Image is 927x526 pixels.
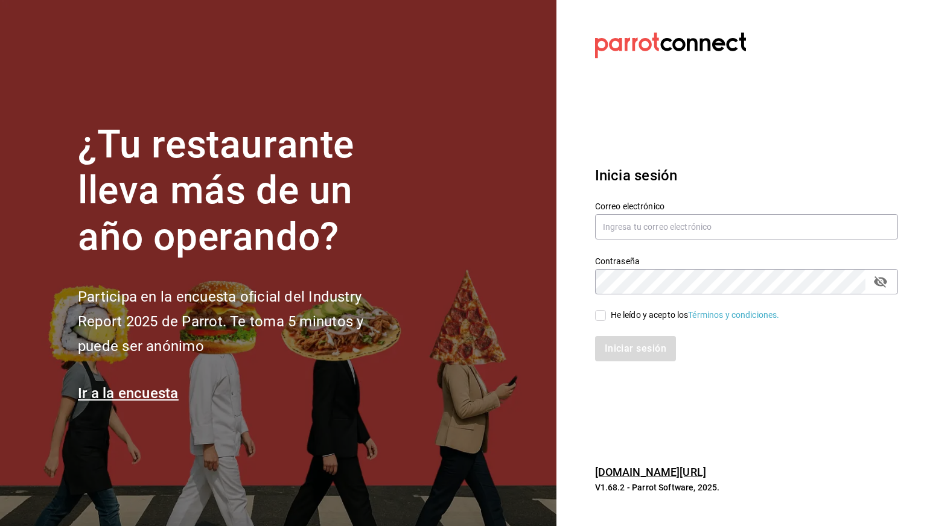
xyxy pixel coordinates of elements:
h3: Inicia sesión [595,165,898,186]
h2: Participa en la encuesta oficial del Industry Report 2025 de Parrot. Te toma 5 minutos y puede se... [78,285,404,358]
label: Contraseña [595,256,898,265]
input: Ingresa tu correo electrónico [595,214,898,239]
p: V1.68.2 - Parrot Software, 2025. [595,481,898,493]
a: [DOMAIN_NAME][URL] [595,466,706,478]
a: Términos y condiciones. [688,310,779,320]
div: He leído y acepto los [611,309,780,322]
label: Correo electrónico [595,201,898,210]
h1: ¿Tu restaurante lleva más de un año operando? [78,122,404,261]
a: Ir a la encuesta [78,385,179,402]
button: passwordField [870,271,891,292]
